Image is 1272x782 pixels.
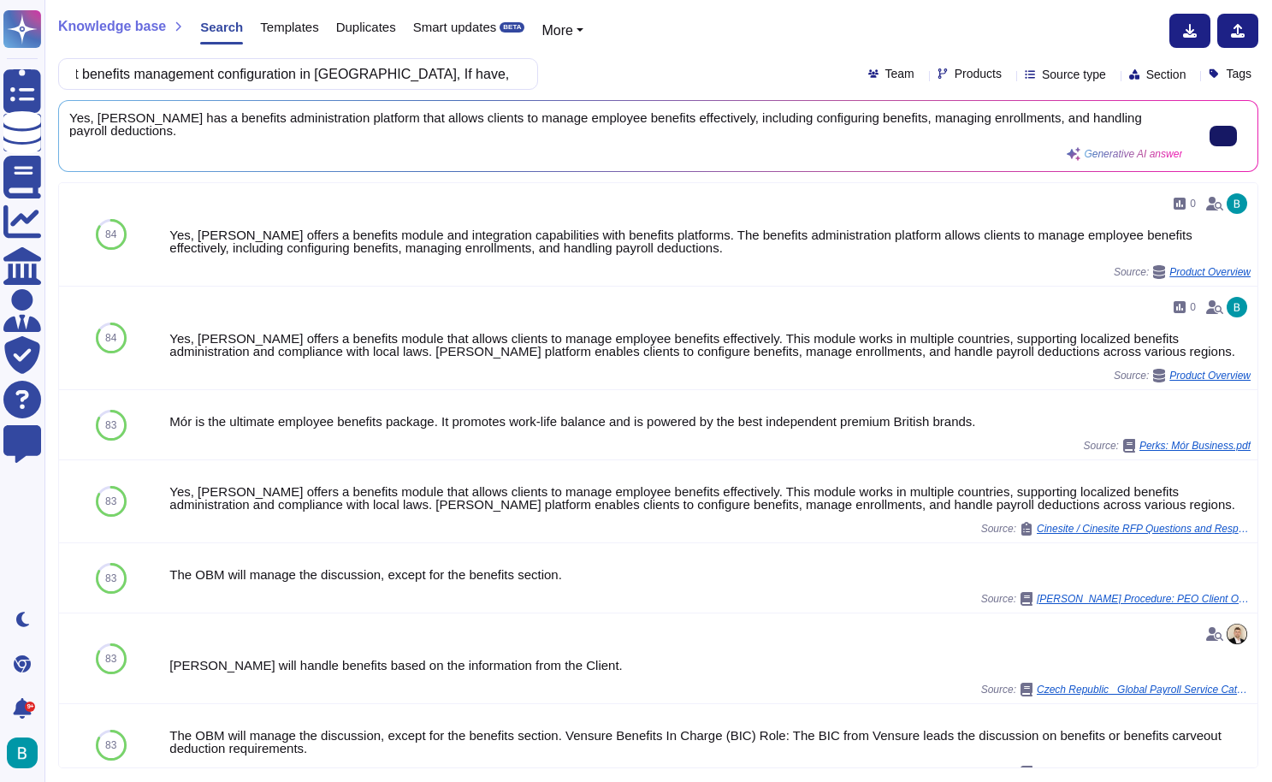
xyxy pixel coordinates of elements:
[1227,624,1247,644] img: user
[1084,439,1251,453] span: Source:
[58,20,166,33] span: Knowledge base
[69,111,1182,137] span: Yes, [PERSON_NAME] has a benefits administration platform that allows clients to manage employee ...
[105,333,116,343] span: 84
[981,683,1251,696] span: Source:
[1037,684,1251,695] span: Czech Republic_ Global Payroll Service Catalog _ [PERSON_NAME] Knowledge Base.pdf
[413,21,497,33] span: Smart updates
[200,21,243,33] span: Search
[981,522,1251,536] span: Source:
[1227,193,1247,214] img: user
[1169,267,1251,277] span: Product Overview
[541,23,572,38] span: More
[105,496,116,507] span: 83
[105,229,116,240] span: 84
[1190,198,1196,209] span: 0
[169,415,1251,428] div: Mór is the ultimate employee benefits package. It promotes work-life balance and is powered by th...
[955,68,1002,80] span: Products
[169,729,1251,755] div: The OBM will manage the discussion, except for the benefits section. Vensure Benefits In Charge (...
[169,485,1251,511] div: Yes, [PERSON_NAME] offers a benefits module that allows clients to manage employee benefits effec...
[105,420,116,430] span: 83
[1084,149,1182,159] span: Generative AI answer
[169,568,1251,581] div: The OBM will manage the discussion, except for the benefits section.
[169,659,1251,672] div: [PERSON_NAME] will handle benefits based on the information from the Client.
[1114,369,1251,382] span: Source:
[981,766,1251,779] span: Source:
[1227,297,1247,317] img: user
[1037,594,1251,604] span: [PERSON_NAME] Procedure: PEO Client Onboarding.pdf
[1037,524,1251,534] span: Cinesite / Cinesite RFP Questions and Responses [PERSON_NAME]
[7,738,38,768] img: user
[981,592,1251,606] span: Source:
[68,59,520,89] input: Search a question or template...
[169,332,1251,358] div: Yes, [PERSON_NAME] offers a benefits module that allows clients to manage employee benefits effec...
[169,228,1251,254] div: Yes, [PERSON_NAME] offers a benefits module and integration capabilities with benefits platforms....
[1139,441,1251,451] span: Perks: Mór Business.pdf
[3,734,50,772] button: user
[1226,68,1251,80] span: Tags
[1169,370,1251,381] span: Product Overview
[25,702,35,712] div: 9+
[1114,265,1251,279] span: Source:
[1146,68,1186,80] span: Section
[260,21,318,33] span: Templates
[1190,302,1196,312] span: 0
[105,573,116,584] span: 83
[105,740,116,750] span: 83
[1042,68,1106,80] span: Source type
[541,21,583,41] button: More
[105,654,116,664] span: 83
[885,68,914,80] span: Team
[336,21,396,33] span: Duplicates
[500,22,524,33] div: BETA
